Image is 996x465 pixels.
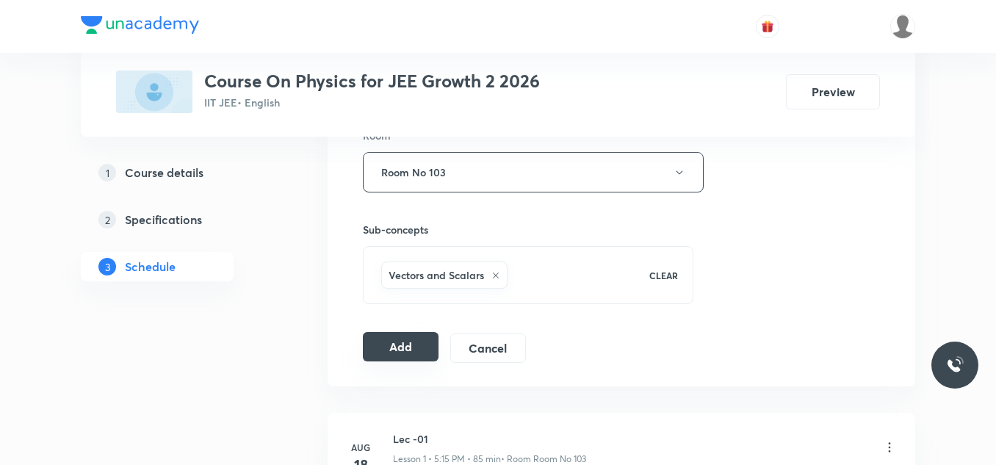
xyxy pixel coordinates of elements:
[116,71,192,113] img: 81530198-B903-4793-B845-F53EDB756856_plus.png
[125,211,202,228] h5: Specifications
[890,14,915,39] img: Saniya Tarannum
[204,95,540,110] p: IIT JEE • English
[786,74,880,109] button: Preview
[946,356,964,374] img: ttu
[761,20,774,33] img: avatar
[125,164,203,181] h5: Course details
[450,334,526,363] button: Cancel
[393,431,586,447] h6: Lec -01
[98,164,116,181] p: 1
[363,152,704,192] button: Room No 103
[81,16,199,34] img: Company Logo
[389,267,484,283] h6: Vectors and Scalars
[346,441,375,454] h6: Aug
[98,211,116,228] p: 2
[756,15,779,38] button: avatar
[363,332,439,361] button: Add
[363,222,693,237] h6: Sub-concepts
[204,71,540,92] h3: Course On Physics for JEE Growth 2 2026
[98,258,116,275] p: 3
[81,158,281,187] a: 1Course details
[81,16,199,37] a: Company Logo
[81,205,281,234] a: 2Specifications
[125,258,176,275] h5: Schedule
[649,269,678,282] p: CLEAR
